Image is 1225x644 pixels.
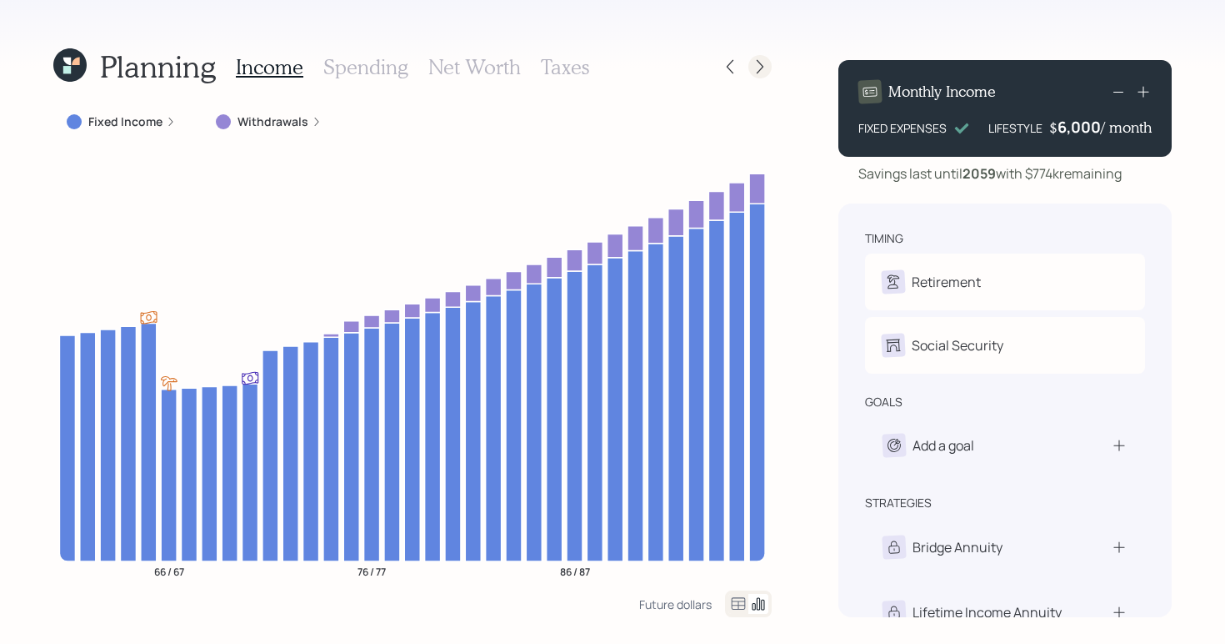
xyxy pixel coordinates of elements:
[912,537,1002,557] div: Bridge Annuity
[865,495,932,511] div: strategies
[1057,117,1101,137] div: 6,000
[865,394,902,410] div: goals
[912,335,1003,355] div: Social Security
[865,230,903,247] div: timing
[988,119,1042,137] div: LIFESTYLE
[639,596,712,612] div: Future dollars
[962,164,996,183] b: 2059
[912,272,981,292] div: Retirement
[1049,118,1057,137] h4: $
[560,564,590,578] tspan: 86 / 87
[858,164,1122,184] div: Savings last until with $774k remaining
[237,113,308,130] label: Withdrawals
[888,83,996,101] h4: Monthly Income
[236,55,303,79] h3: Income
[912,602,1062,622] div: Lifetime Income Annuity
[428,55,521,79] h3: Net Worth
[1101,118,1152,137] h4: / month
[912,435,974,455] div: Add a goal
[88,113,162,130] label: Fixed Income
[858,119,947,137] div: FIXED EXPENSES
[323,55,408,79] h3: Spending
[541,55,589,79] h3: Taxes
[357,564,386,578] tspan: 76 / 77
[100,48,216,84] h1: Planning
[154,564,184,578] tspan: 66 / 67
